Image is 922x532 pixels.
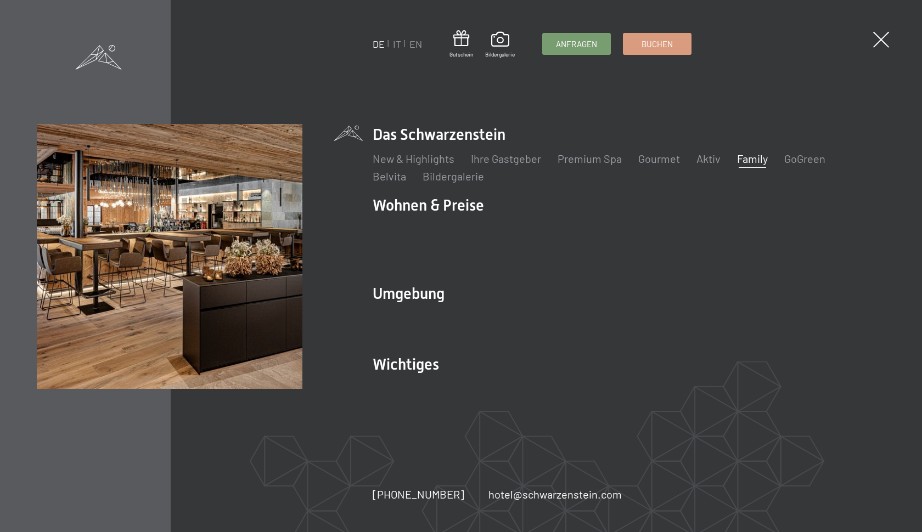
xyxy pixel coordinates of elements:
a: Aktiv [696,152,721,165]
a: Gourmet [638,152,680,165]
a: Family [737,152,768,165]
a: Bildergalerie [423,169,484,183]
span: Gutschein [449,50,473,58]
a: GoGreen [784,152,825,165]
a: New & Highlights [373,152,454,165]
a: Premium Spa [558,152,622,165]
span: Bildergalerie [485,50,515,58]
a: IT [393,38,401,50]
span: Buchen [642,38,673,50]
a: Bildergalerie [485,32,515,58]
a: Gutschein [449,30,473,58]
a: EN [409,38,422,50]
a: Belvita [373,169,406,183]
span: [PHONE_NUMBER] [373,488,464,501]
a: DE [373,38,385,50]
a: [PHONE_NUMBER] [373,486,464,502]
span: Anfragen [556,38,597,50]
a: Anfragen [543,33,610,54]
a: Buchen [623,33,691,54]
a: Ihre Gastgeber [471,152,541,165]
a: hotel@schwarzenstein.com [488,486,622,502]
